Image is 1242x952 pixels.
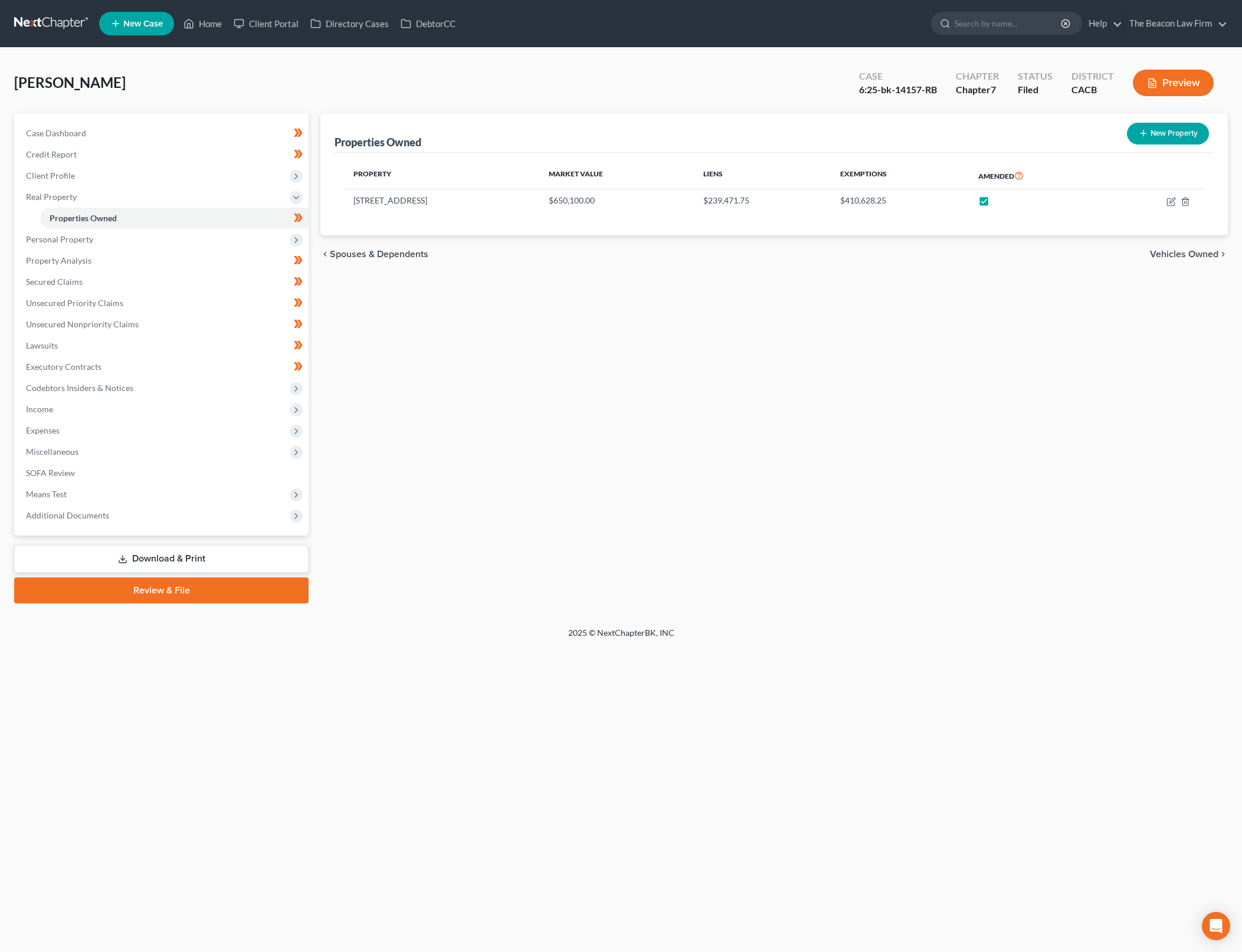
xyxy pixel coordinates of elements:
[228,13,304,34] a: Client Portal
[304,13,395,34] a: Directory Cases
[17,462,309,484] a: SOFA Review
[123,19,163,28] span: New Case
[26,234,93,244] span: Personal Property
[694,162,831,189] th: Liens
[344,162,539,189] th: Property
[1071,70,1114,83] div: District
[285,627,958,648] div: 2025 © NextChapterBK, INC
[17,293,309,314] a: Unsecured Priority Claims
[831,189,969,212] td: $410,628.25
[17,335,309,356] a: Lawsuits
[178,13,228,34] a: Home
[17,314,309,335] a: Unsecured Nonpriority Claims
[26,489,67,499] span: Means Test
[17,250,309,271] a: Property Analysis
[17,123,309,144] a: Case Dashboard
[1202,912,1230,940] div: Open Intercom Messenger
[26,170,75,180] span: Client Profile
[1150,250,1228,259] button: Vehicles Owned chevron_right
[14,577,309,603] a: Review & File
[694,189,831,212] td: $239,471.75
[40,208,309,229] a: Properties Owned
[26,319,139,329] span: Unsecured Nonpriority Claims
[26,192,77,202] span: Real Property
[1018,70,1053,83] div: Status
[969,162,1105,189] th: Amended
[955,12,1063,34] input: Search by name...
[14,545,309,573] a: Download & Print
[539,189,694,212] td: $650,100.00
[26,468,75,478] span: SOFA Review
[1123,13,1227,34] a: The Beacon Law Firm
[50,213,117,223] span: Properties Owned
[17,271,309,293] a: Secured Claims
[26,128,86,138] span: Case Dashboard
[26,447,78,457] span: Miscellaneous
[991,84,996,95] span: 7
[1218,250,1228,259] i: chevron_right
[26,340,58,350] span: Lawsuits
[859,70,937,83] div: Case
[26,298,123,308] span: Unsecured Priority Claims
[330,250,428,259] span: Spouses & Dependents
[1071,83,1114,97] div: CACB
[1018,83,1053,97] div: Filed
[1150,250,1218,259] span: Vehicles Owned
[344,189,539,212] td: [STREET_ADDRESS]
[17,144,309,165] a: Credit Report
[26,255,91,265] span: Property Analysis
[335,135,421,149] div: Properties Owned
[1133,70,1214,96] button: Preview
[320,250,428,259] button: chevron_left Spouses & Dependents
[395,13,461,34] a: DebtorCC
[956,70,999,83] div: Chapter
[26,425,60,435] span: Expenses
[320,250,330,259] i: chevron_left
[859,83,937,97] div: 6:25-bk-14157-RB
[17,356,309,377] a: Executory Contracts
[14,74,126,91] span: [PERSON_NAME]
[26,383,133,393] span: Codebtors Insiders & Notices
[26,362,101,372] span: Executory Contracts
[831,162,969,189] th: Exemptions
[956,83,999,97] div: Chapter
[26,404,53,414] span: Income
[1127,123,1209,145] button: New Property
[539,162,694,189] th: Market Value
[26,149,77,159] span: Credit Report
[1083,13,1122,34] a: Help
[26,510,109,520] span: Additional Documents
[26,277,83,287] span: Secured Claims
